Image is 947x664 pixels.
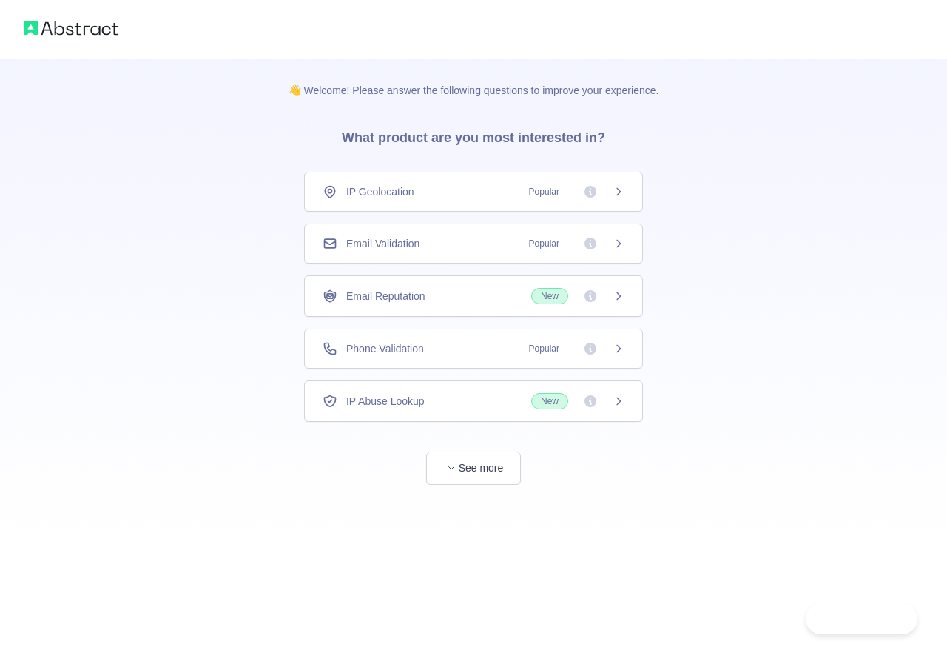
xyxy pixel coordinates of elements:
[806,603,917,634] iframe: Toggle Customer Support
[346,341,424,356] span: Phone Validation
[265,59,683,98] p: 👋 Welcome! Please answer the following questions to improve your experience.
[346,289,425,304] span: Email Reputation
[346,236,419,251] span: Email Validation
[426,452,521,485] button: See more
[24,18,118,38] img: Abstract logo
[346,394,425,409] span: IP Abuse Lookup
[520,341,568,356] span: Popular
[531,393,568,409] span: New
[520,236,568,251] span: Popular
[520,184,568,199] span: Popular
[531,288,568,304] span: New
[318,98,629,172] h3: What product are you most interested in?
[346,184,414,199] span: IP Geolocation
